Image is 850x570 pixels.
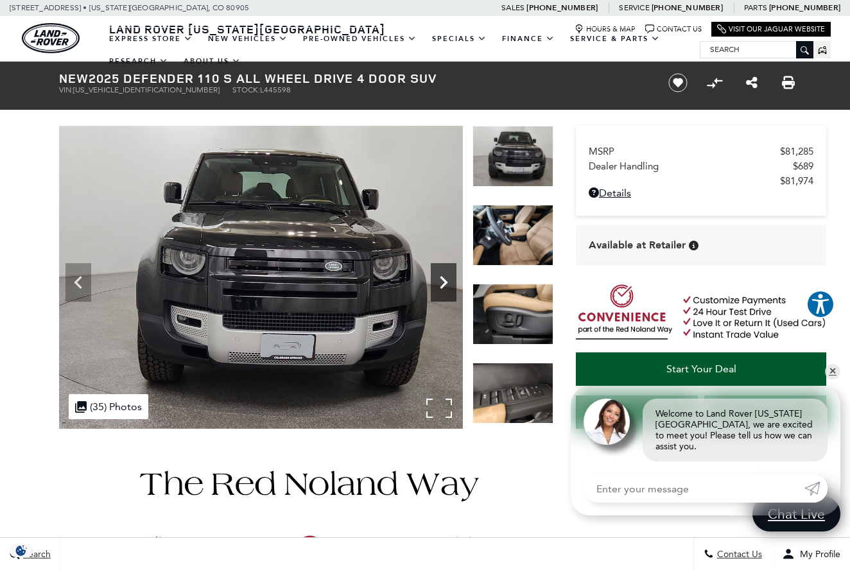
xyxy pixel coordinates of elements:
span: Sales [501,3,525,12]
a: Share this New 2025 Defender 110 S All Wheel Drive 4 Door SUV [746,75,758,91]
img: Agent profile photo [584,399,630,445]
button: Open user profile menu [772,538,850,570]
aside: Accessibility Help Desk [806,290,835,321]
span: MSRP [589,146,780,157]
img: New 2025 Santorini Black LAND ROVER S image 18 [473,363,553,424]
a: Contact Us [645,24,702,34]
input: Search [700,42,813,57]
button: Explore your accessibility options [806,290,835,318]
h1: 2025 Defender 110 S All Wheel Drive 4 Door SUV [59,71,646,85]
span: My Profile [795,549,840,560]
a: EXPRESS STORE [101,28,200,50]
span: Stock: [232,85,260,94]
nav: Main Navigation [101,28,700,73]
div: (35) Photos [69,394,148,419]
button: Save vehicle [664,73,692,93]
a: Visit Our Jaguar Website [717,24,825,34]
span: Service [619,3,649,12]
span: Available at Retailer [589,238,686,252]
span: Start Your Deal [666,363,736,375]
div: Next [431,263,456,302]
a: About Us [176,50,248,73]
a: Land Rover [US_STATE][GEOGRAPHIC_DATA] [101,21,393,37]
span: Dealer Handling [589,160,793,172]
button: Compare Vehicle [705,73,724,92]
a: Research [101,50,176,73]
span: [US_VEHICLE_IDENTIFICATION_NUMBER] [73,85,220,94]
img: New 2025 Santorini Black LAND ROVER S image 15 [473,126,553,187]
a: Specials [424,28,494,50]
a: Pre-Owned Vehicles [295,28,424,50]
section: Click to Open Cookie Consent Modal [6,544,36,557]
a: [PHONE_NUMBER] [652,3,723,13]
input: Enter your message [584,474,804,503]
a: Details [589,187,813,199]
div: Previous [65,263,91,302]
img: New 2025 Santorini Black LAND ROVER S image 15 [59,126,463,429]
a: Service & Parts [562,28,668,50]
div: Welcome to Land Rover [US_STATE][GEOGRAPHIC_DATA], we are excited to meet you! Please tell us how... [643,399,828,462]
a: [PHONE_NUMBER] [769,3,840,13]
span: L445598 [260,85,291,94]
div: Vehicle is in stock and ready for immediate delivery. Due to demand, availability is subject to c... [689,241,698,250]
span: Contact Us [714,549,762,560]
a: [STREET_ADDRESS] • [US_STATE][GEOGRAPHIC_DATA], CO 80905 [10,3,249,12]
a: [PHONE_NUMBER] [526,3,598,13]
a: land-rover [22,23,80,53]
a: MSRP $81,285 [589,146,813,157]
a: Finance [494,28,562,50]
img: Opt-Out Icon [6,544,36,557]
span: $81,974 [780,175,813,187]
a: Hours & Map [575,24,636,34]
a: Dealer Handling $689 [589,160,813,172]
img: New 2025 Santorini Black LAND ROVER S image 17 [473,284,553,345]
a: Print this New 2025 Defender 110 S All Wheel Drive 4 Door SUV [782,75,795,91]
span: $81,285 [780,146,813,157]
span: VIN: [59,85,73,94]
img: Land Rover [22,23,80,53]
a: Submit [804,474,828,503]
a: Start Your Deal [576,352,826,386]
span: $689 [793,160,813,172]
a: New Vehicles [200,28,295,50]
a: $81,974 [589,175,813,187]
span: Land Rover [US_STATE][GEOGRAPHIC_DATA] [109,21,385,37]
span: Parts [744,3,767,12]
strong: New [59,69,89,87]
img: New 2025 Santorini Black LAND ROVER S image 16 [473,205,553,266]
